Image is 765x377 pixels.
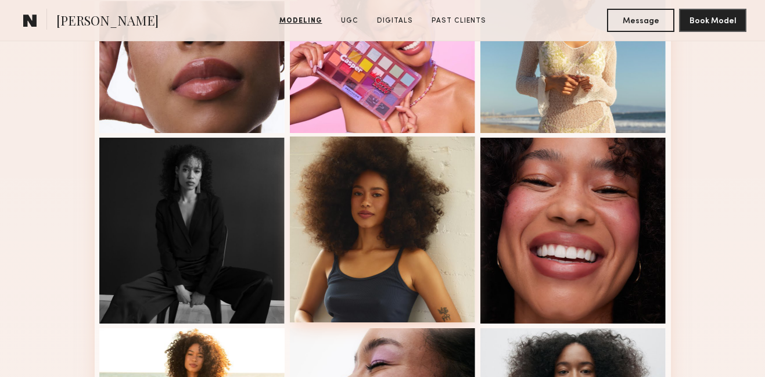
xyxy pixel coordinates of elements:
a: Book Model [679,15,746,25]
button: Book Model [679,9,746,32]
a: UGC [336,16,363,26]
a: Digitals [372,16,418,26]
span: [PERSON_NAME] [56,12,159,32]
a: Modeling [275,16,327,26]
a: Past Clients [427,16,491,26]
button: Message [607,9,674,32]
